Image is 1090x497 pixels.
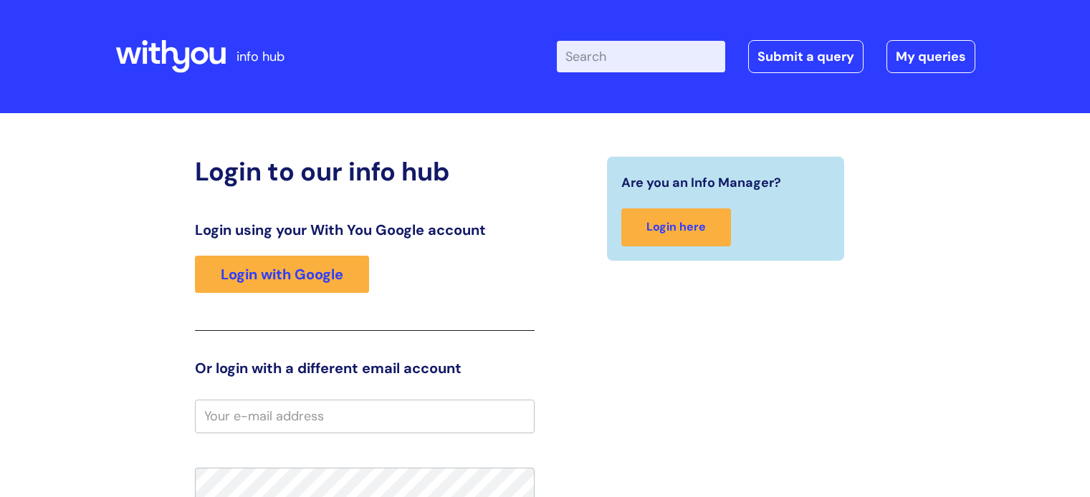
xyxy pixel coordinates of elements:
[195,400,535,433] input: Your e-mail address
[236,45,285,68] p: info hub
[195,256,369,293] a: Login with Google
[557,41,725,72] input: Search
[748,40,864,73] a: Submit a query
[621,171,781,194] span: Are you an Info Manager?
[195,221,535,238] h3: Login using your With You Google account
[886,40,975,73] a: My queries
[621,208,731,246] a: Login here
[195,156,535,187] h2: Login to our info hub
[195,360,535,377] h3: Or login with a different email account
